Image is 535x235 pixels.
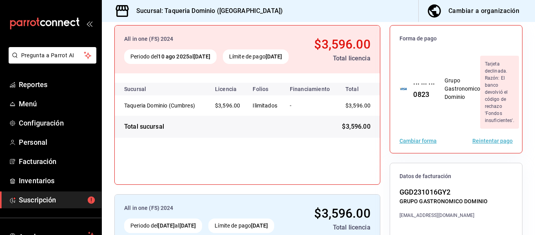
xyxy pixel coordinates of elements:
[124,35,298,43] div: All in one (FS) 2024
[124,102,202,109] div: Taqueria Dominio (Cumbres)
[345,102,371,109] span: $3,596.00
[19,175,95,186] span: Inventarios
[246,95,284,116] td: Ilimitados
[19,195,95,205] span: Suscripción
[251,222,268,229] strong: [DATE]
[86,20,92,27] button: open_drawer_menu
[19,156,95,167] span: Facturación
[297,223,370,232] div: Total licencia
[158,53,189,60] strong: 10 ago 2025
[19,118,95,128] span: Configuración
[208,219,274,233] div: Límite de pago
[124,204,291,212] div: All in one (FS) 2024
[399,197,488,206] div: GRUPO GASTRONOMICO DOMINIO
[448,5,519,16] div: Cambiar a organización
[336,83,383,95] th: Total
[246,83,284,95] th: Folios
[215,102,240,109] span: $3,596.00
[399,35,513,42] span: Forma de pago
[314,37,370,52] span: $3,596.00
[399,173,513,180] span: Datos de facturación
[472,138,513,144] button: Reintentar pago
[399,212,488,219] div: [EMAIL_ADDRESS][DOMAIN_NAME]
[209,83,246,95] th: Licencia
[124,122,164,131] div: Total sucursal
[21,51,84,60] span: Pregunta a Parrot AI
[266,53,282,60] strong: [DATE]
[445,77,480,101] div: Grupo Gastronomico Dominio
[223,49,289,64] div: Límite de pago
[124,49,217,64] div: Periodo del al
[193,53,210,60] strong: [DATE]
[407,78,435,100] div: ··· ··· ··· 0823
[480,56,519,129] div: Tarjeta declinada. Razón: El banco devolvió el código de rechazo 'Fondos insuficientes'.
[19,98,95,109] span: Menú
[399,187,488,197] div: GGD231016GY2
[124,219,202,233] div: Periodo del al
[124,86,167,92] div: Sucursal
[5,57,96,65] a: Pregunta a Parrot AI
[130,6,283,16] h3: Sucursal: Taqueria Dominio ([GEOGRAPHIC_DATA])
[284,95,336,116] td: -
[19,79,95,90] span: Reportes
[19,137,95,148] span: Personal
[342,122,370,131] span: $3,596.00
[179,222,196,229] strong: [DATE]
[158,222,175,229] strong: [DATE]
[284,83,336,95] th: Financiamiento
[305,54,371,63] div: Total licencia
[399,138,437,144] button: Cambiar forma
[9,47,96,64] button: Pregunta a Parrot AI
[314,206,370,221] span: $3,596.00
